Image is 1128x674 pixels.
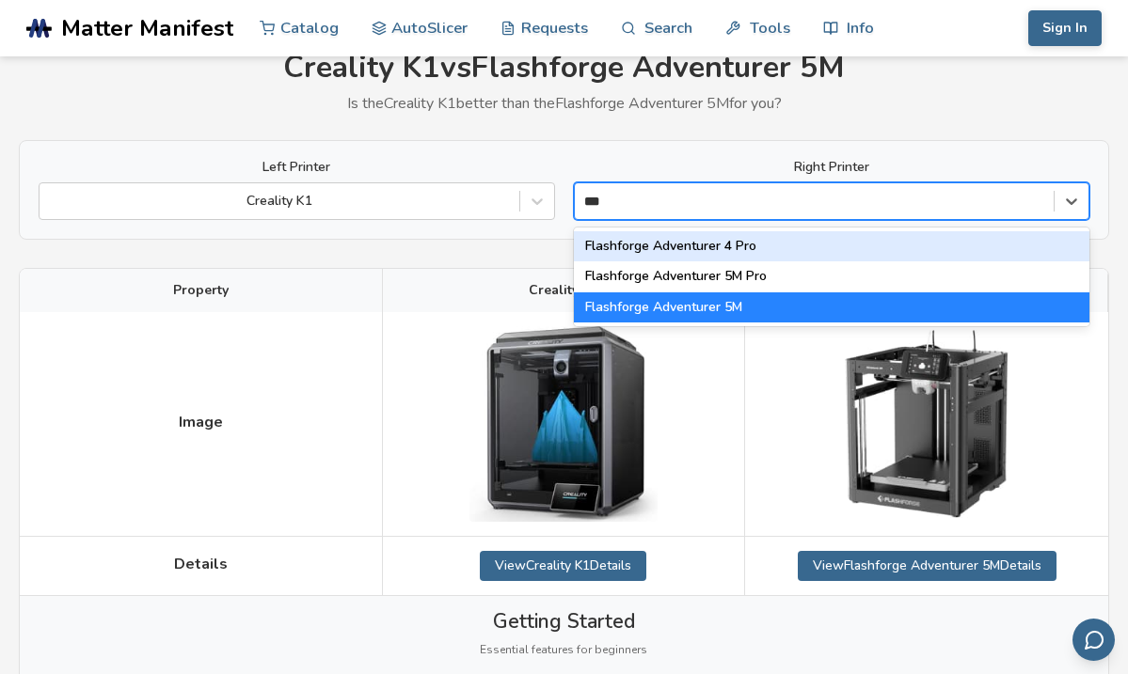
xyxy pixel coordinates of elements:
[574,261,1090,291] div: Flashforge Adventurer 5M Pro
[1072,619,1115,661] button: Send feedback via email
[574,292,1090,322] div: Flashforge Adventurer 5M
[1028,10,1102,46] button: Sign In
[798,551,1057,581] a: ViewFlashforge Adventurer 5MDetails
[174,556,228,572] span: Details
[480,644,647,657] span: Essential features for beginners
[19,95,1109,112] p: Is the Creality K1 better than the Flashforge Adventurer 5M for you?
[574,231,1090,261] div: Flashforge Adventurer 4 Pro
[39,160,555,175] label: Left Printer
[61,15,233,41] span: Matter Manifest
[584,194,604,209] input: Flashforge Adventurer 4 ProFlashforge Adventurer 5M ProFlashforge Adventurer 5M
[49,194,53,209] input: Creality K1
[529,283,598,298] span: Creality K1
[833,330,1021,518] img: Flashforge Adventurer 5M
[179,414,223,431] span: Image
[19,51,1109,86] h1: Creality K1 vs Flashforge Adventurer 5M
[493,610,635,633] span: Getting Started
[574,160,1090,175] label: Right Printer
[480,551,646,581] a: ViewCreality K1Details
[173,283,229,298] span: Property
[469,326,658,522] img: Creality K1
